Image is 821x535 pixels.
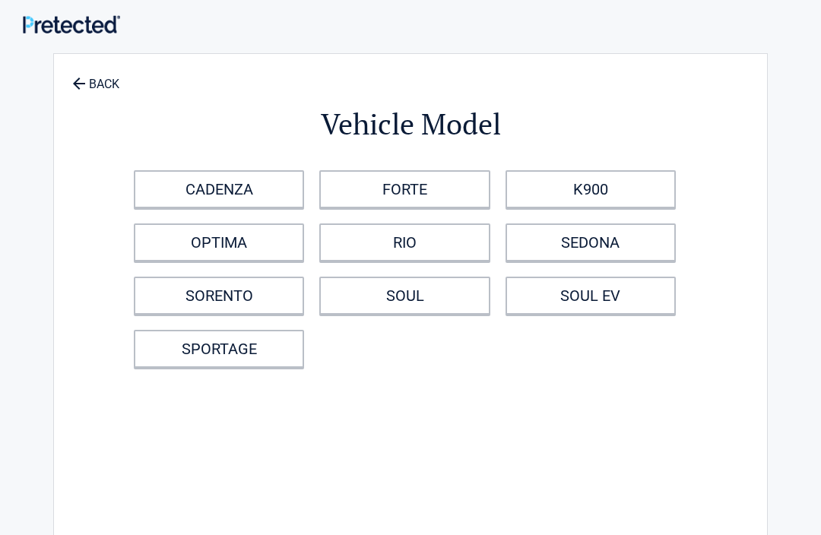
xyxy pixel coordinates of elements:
[69,64,122,90] a: BACK
[506,223,676,261] a: SEDONA
[134,330,304,368] a: SPORTAGE
[506,170,676,208] a: K900
[319,223,490,261] a: RIO
[134,170,304,208] a: CADENZA
[319,277,490,315] a: SOUL
[506,277,676,315] a: SOUL EV
[23,15,120,33] img: Main Logo
[319,170,490,208] a: FORTE
[138,105,683,144] h2: Vehicle Model
[134,223,304,261] a: OPTIMA
[134,277,304,315] a: SORENTO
